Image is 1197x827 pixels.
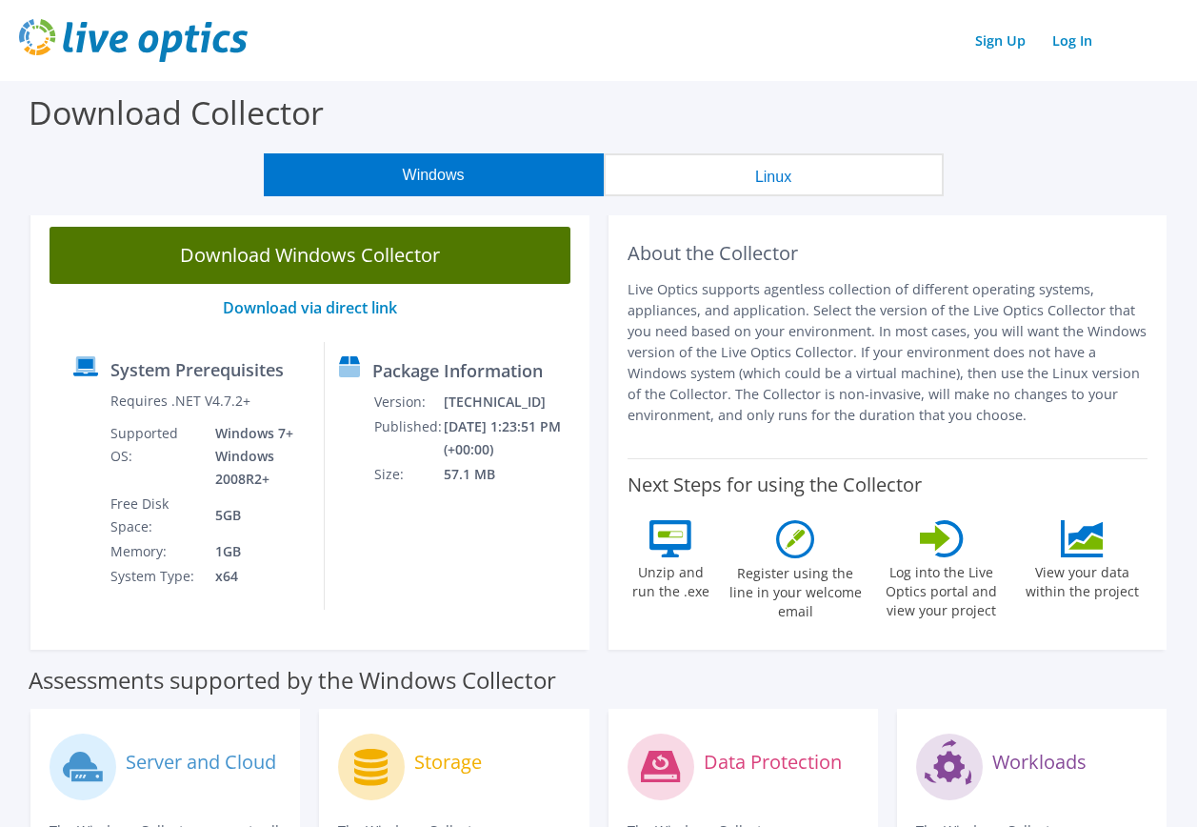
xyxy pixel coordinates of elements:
label: Workloads [992,753,1087,772]
a: Download Windows Collector [50,227,570,284]
label: Register using the line in your welcome email [725,558,868,621]
td: Windows 7+ Windows 2008R2+ [201,421,309,492]
td: System Type: [110,564,200,589]
td: [DATE] 1:23:51 PM (+00:00) [443,414,581,462]
button: Windows [264,153,604,196]
p: Live Optics supports agentless collection of different operating systems, appliances, and applica... [628,279,1148,426]
a: Log In [1043,27,1102,54]
td: Memory: [110,539,200,564]
td: 5GB [201,492,309,539]
a: Download via direct link [223,297,397,318]
label: Download Collector [29,91,324,134]
a: Sign Up [966,27,1035,54]
td: 57.1 MB [443,462,581,487]
td: x64 [201,564,309,589]
label: Data Protection [704,753,842,772]
label: Server and Cloud [126,753,276,772]
label: View your data within the project [1017,557,1148,601]
td: Supported OS: [110,421,200,492]
button: Linux [604,153,944,196]
label: Requires .NET V4.7.2+ [110,392,250,411]
td: Published: [373,414,443,462]
label: Log into the Live Optics portal and view your project [876,557,1007,620]
label: System Prerequisites [110,360,284,379]
td: [TECHNICAL_ID] [443,390,581,414]
td: Size: [373,462,443,487]
h2: About the Collector [628,242,1148,265]
label: Assessments supported by the Windows Collector [29,671,556,690]
img: live_optics_svg.svg [19,19,248,62]
td: Version: [373,390,443,414]
td: 1GB [201,539,309,564]
label: Package Information [372,361,543,380]
label: Storage [414,753,482,772]
label: Next Steps for using the Collector [628,474,922,496]
td: Free Disk Space: [110,492,200,539]
label: Unzip and run the .exe [628,557,715,601]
